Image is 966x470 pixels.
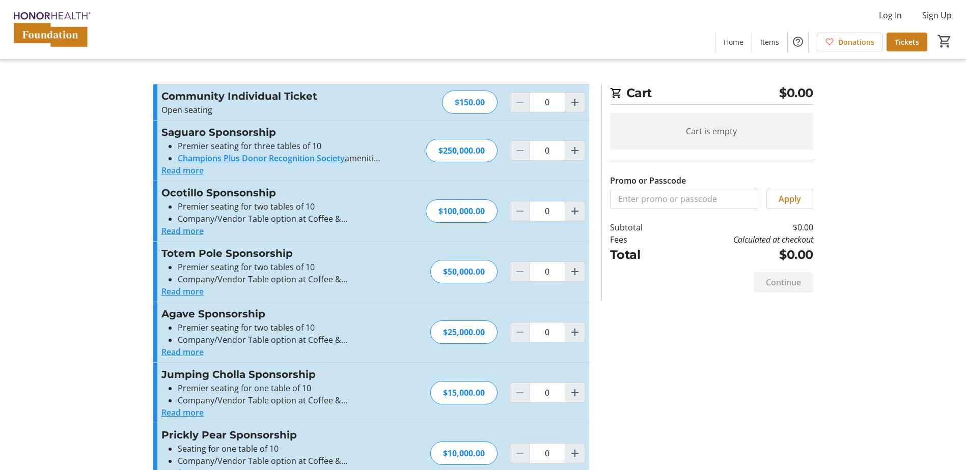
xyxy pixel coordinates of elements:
button: Read more [161,164,204,177]
div: $10,000.00 [430,442,498,465]
button: Increment by one [565,444,585,463]
button: Read more [161,406,204,419]
h3: Saguaro Sponsorship [161,125,384,140]
input: Totem Pole Sponsorship Quantity [530,261,565,282]
li: amenities [178,152,384,164]
a: Tickets [887,33,927,51]
li: Premier seating for two tables of 10 [178,200,384,213]
img: HonorHealth Foundation's Logo [6,4,97,55]
li: Company/Vendor Table option at Coffee & Networking [178,334,384,346]
li: Premier seating for two tables of 10 [178,321,384,334]
span: Log In [879,9,902,21]
li: Company/Vendor Table option at Coffee & Networking [178,455,384,467]
button: Increment by one [565,93,585,112]
span: Apply [779,193,801,205]
li: Company/Vendor Table option at Coffee & Networking [178,394,384,406]
h3: Ocotillo Sponsonship [161,185,384,200]
span: Home [724,37,743,47]
li: Seating for one table of 10 [178,443,384,455]
input: Saguaro Sponsorship Quantity [530,140,565,161]
div: $25,000.00 [430,320,498,344]
td: Fees [610,233,669,246]
span: $0.00 [779,84,813,102]
td: $0.00 [669,246,813,264]
button: Log In [871,7,910,23]
button: Increment by one [565,141,585,160]
div: $150.00 [442,91,498,114]
td: $0.00 [669,221,813,233]
input: Ocotillo Sponsonship Quantity [530,201,565,221]
div: Cart is empty [610,113,813,150]
input: Community Individual Ticket Quantity [530,92,565,112]
h3: Community Individual Ticket [161,89,384,104]
label: Promo or Passcode [610,174,686,187]
li: Premier seating for two tables of 10 [178,261,384,273]
span: Items [760,37,779,47]
a: Champions Plus Donor Recognition Society [178,153,345,164]
span: Donations [838,37,874,47]
a: Donations [817,33,882,51]
button: Sign Up [914,7,960,23]
button: Read more [161,346,204,358]
input: Enter promo or passcode [610,189,758,209]
a: Items [752,33,787,51]
td: Total [610,246,669,264]
button: Apply [766,189,813,209]
div: $15,000.00 [430,381,498,404]
li: Company/Vendor Table option at Coffee & Networking [178,213,384,225]
button: Increment by one [565,201,585,221]
h3: Totem Pole Sponsorship [161,246,384,261]
li: Premier seating for three tables of 10 [178,140,384,152]
li: Premier seating for one table of 10 [178,382,384,394]
h3: Agave Sponsorship [161,306,384,321]
li: Company/Vendor Table option at Coffee & Networking [178,273,384,285]
h2: Cart [610,84,813,105]
div: $50,000.00 [430,260,498,283]
td: Subtotal [610,221,669,233]
a: Home [715,33,752,51]
span: Tickets [895,37,919,47]
button: Cart [935,32,954,50]
input: Prickly Pear Sponsorship Quantity [530,443,565,463]
p: Open seating [161,104,384,116]
div: $250,000.00 [426,139,498,162]
button: Increment by one [565,383,585,402]
h3: Prickly Pear Sponsorship [161,427,384,443]
button: Read more [161,225,204,237]
button: Help [788,32,808,52]
div: $100,000.00 [426,199,498,223]
input: Jumping Cholla Sponsorship Quantity [530,383,565,403]
input: Agave Sponsorship Quantity [530,322,565,342]
span: Sign Up [922,9,952,21]
td: Calculated at checkout [669,233,813,246]
button: Increment by one [565,262,585,281]
button: Increment by one [565,322,585,342]
h3: Jumping Cholla Sponsorship [161,367,384,382]
button: Read more [161,285,204,298]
